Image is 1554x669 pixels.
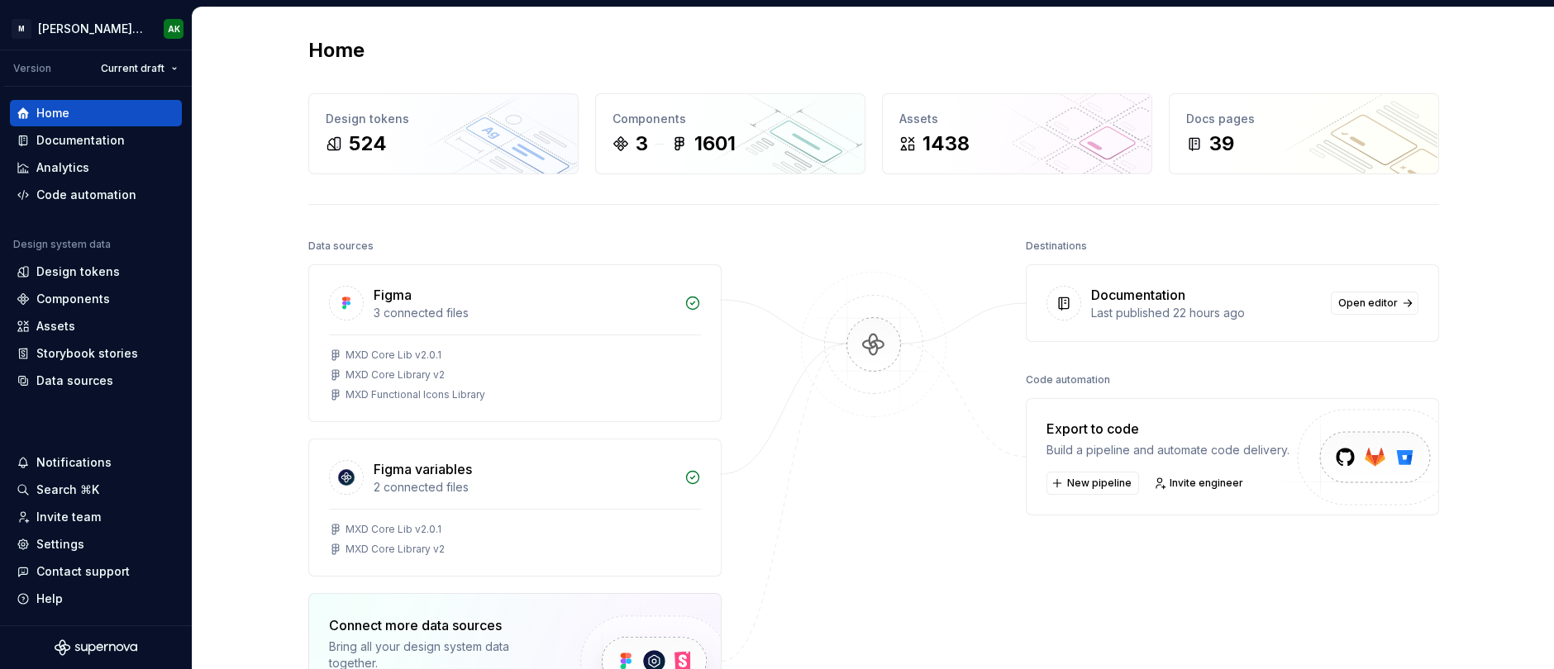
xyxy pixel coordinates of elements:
a: Home [10,100,182,126]
div: Export to code [1046,419,1289,439]
a: Design tokens524 [308,93,579,174]
svg: Supernova Logo [55,639,137,656]
a: Storybook stories [10,340,182,367]
div: Help [36,591,63,607]
a: Assets [10,313,182,339]
div: Analytics [36,159,89,176]
div: Notifications [36,454,112,471]
a: Open editor [1331,292,1418,315]
a: Assets1438 [882,93,1152,174]
a: Figma variables2 connected filesMXD Core Lib v2.0.1MXD Core Library v2 [308,439,722,576]
div: Design tokens [326,111,561,127]
button: Current draft [93,57,185,80]
div: Last published 22 hours ago [1091,305,1321,321]
button: Help [10,586,182,612]
button: Contact support [10,558,182,585]
div: 2 connected files [374,479,675,496]
a: Design tokens [10,259,182,285]
div: MXD Core Lib v2.0.1 [346,523,441,536]
div: Home [36,105,69,121]
div: Design system data [13,238,111,251]
div: Version [13,62,51,75]
a: Settings [10,531,182,557]
div: Contact support [36,563,130,580]
a: Components31601 [595,93,865,174]
div: Documentation [1091,285,1185,305]
div: Invite team [36,509,101,525]
a: Components [10,286,182,312]
div: Connect more data sources [329,615,552,635]
div: [PERSON_NAME] Design System [38,21,144,37]
a: Analytics [10,154,182,181]
span: New pipeline [1067,477,1132,490]
div: Data sources [308,235,374,258]
button: New pipeline [1046,472,1139,495]
div: 3 connected files [374,305,675,321]
button: Notifications [10,449,182,476]
div: Settings [36,536,84,553]
a: Documentation [10,127,182,154]
div: Components [613,111,848,127]
div: MXD Core Lib v2.0.1 [346,349,441,362]
div: Search ⌘K [36,482,99,498]
a: Invite engineer [1149,472,1251,495]
button: Search ⌘K [10,477,182,503]
div: Figma [374,285,412,305]
div: Destinations [1026,235,1087,258]
div: Assets [36,318,75,334]
a: Invite team [10,504,182,530]
div: 524 [349,130,387,157]
div: MXD Functional Icons Library [346,388,485,401]
div: M [12,19,31,39]
a: Code automation [10,182,182,208]
div: 1601 [694,130,736,157]
div: MXD Core Library v2 [346,543,445,556]
div: Docs pages [1186,111,1422,127]
a: Figma3 connected filesMXD Core Lib v2.0.1MXD Core Library v2MXD Functional Icons Library [308,264,722,422]
div: 3 [636,130,648,157]
div: 1438 [922,130,970,157]
a: Docs pages39 [1169,93,1439,174]
span: Invite engineer [1170,477,1243,490]
div: Storybook stories [36,345,138,362]
div: AK [168,22,180,36]
div: 39 [1209,130,1234,157]
span: Current draft [101,62,164,75]
h2: Home [308,37,365,64]
div: Build a pipeline and automate code delivery. [1046,442,1289,458]
div: Data sources [36,372,113,389]
div: MXD Core Library v2 [346,368,445,382]
a: Data sources [10,368,182,394]
div: Documentation [36,132,125,149]
div: Assets [899,111,1135,127]
button: M[PERSON_NAME] Design SystemAK [3,11,188,46]
span: Open editor [1338,297,1398,310]
div: Code automation [36,187,136,203]
div: Code automation [1026,368,1110,391]
div: Components [36,291,110,307]
div: Design tokens [36,263,120,280]
div: Figma variables [374,459,472,479]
